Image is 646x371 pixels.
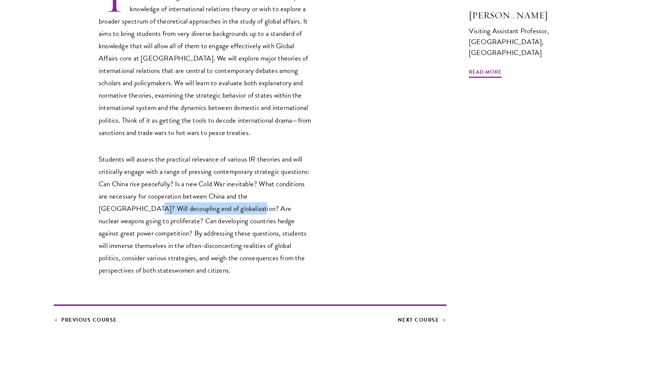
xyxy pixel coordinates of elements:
span: Read More [469,67,502,79]
a: Previous Course [54,315,117,325]
a: Next Course [398,315,447,325]
h3: [PERSON_NAME] [469,9,592,22]
div: Visiting Assistant Professor, [GEOGRAPHIC_DATA], [GEOGRAPHIC_DATA] [469,25,592,58]
p: Students will assess the practical relevance of various IR theories and will critically engage wi... [99,153,312,276]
